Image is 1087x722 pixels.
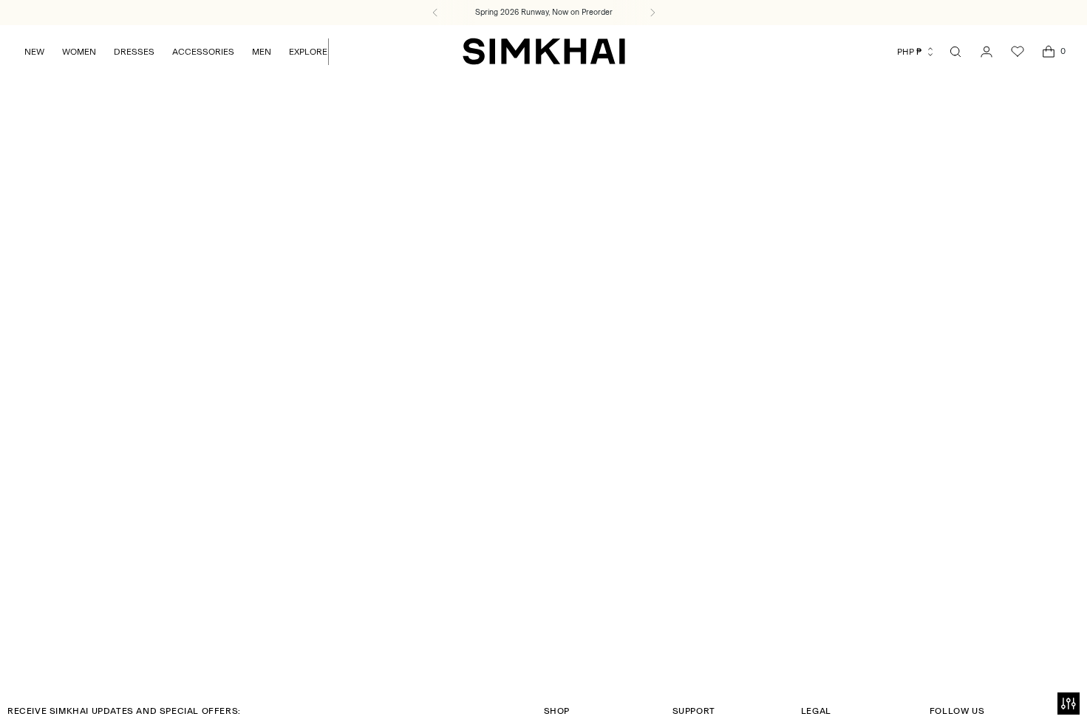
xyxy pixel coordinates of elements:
[1056,44,1069,58] span: 0
[897,35,936,68] button: PHP ₱
[24,35,44,68] a: NEW
[172,35,234,68] a: ACCESSORIES
[7,706,241,716] span: RECEIVE SIMKHAI UPDATES AND SPECIAL OFFERS:
[930,706,984,716] span: Follow Us
[289,35,327,68] a: EXPLORE
[544,706,570,716] span: Shop
[1003,37,1032,67] a: Wishlist
[463,37,625,66] a: SIMKHAI
[941,37,970,67] a: Open search modal
[672,706,715,716] span: Support
[801,706,831,716] span: Legal
[972,37,1001,67] a: Go to the account page
[1034,37,1063,67] a: Open cart modal
[252,35,271,68] a: MEN
[62,35,96,68] a: WOMEN
[114,35,154,68] a: DRESSES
